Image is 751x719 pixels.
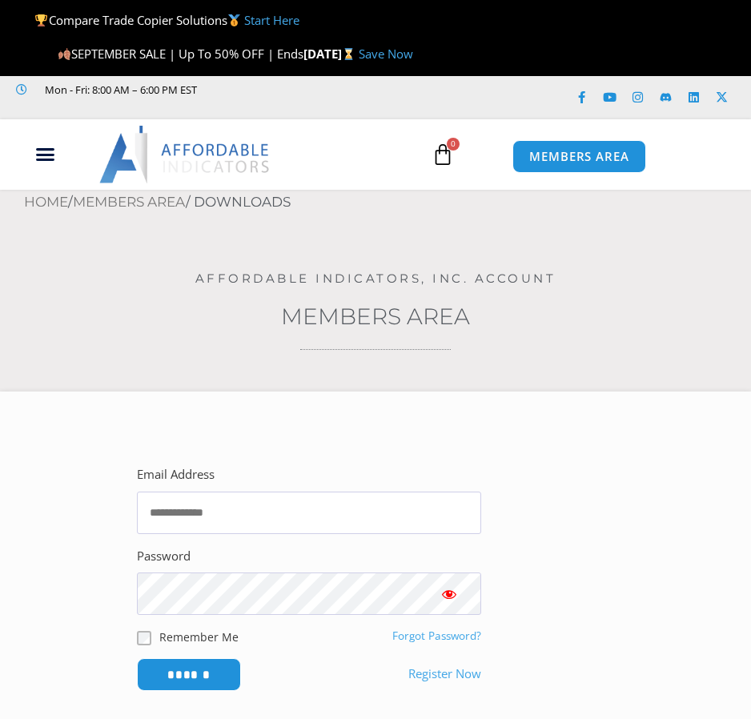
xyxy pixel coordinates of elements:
img: ⌛ [343,48,355,60]
a: Register Now [408,663,481,685]
span: Compare Trade Copier Solutions [34,12,299,28]
div: Menu Toggle [8,139,82,170]
a: Start Here [244,12,299,28]
img: LogoAI | Affordable Indicators – NinjaTrader [99,126,271,183]
strong: [DATE] [303,46,359,62]
a: Forgot Password? [392,629,481,643]
img: 🍂 [58,48,70,60]
span: Mon - Fri: 8:00 AM – 6:00 PM EST [41,80,197,99]
nav: Breadcrumb [24,190,751,215]
a: Home [24,194,68,210]
button: Show password [417,572,481,615]
a: MEMBERS AREA [512,140,646,173]
a: Members Area [73,194,186,210]
label: Password [137,545,191,568]
label: Email Address [137,464,215,486]
iframe: Customer reviews powered by Trustpilot [16,99,256,115]
span: SEPTEMBER SALE | Up To 50% OFF | Ends [58,46,303,62]
img: 🏆 [35,14,47,26]
span: 0 [447,138,460,151]
img: 🥇 [228,14,240,26]
a: Members Area [281,303,470,330]
label: Remember Me [159,629,239,645]
span: MEMBERS AREA [529,151,629,163]
a: 0 [408,131,478,178]
a: Affordable Indicators, Inc. Account [195,271,556,286]
a: Save Now [359,46,413,62]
